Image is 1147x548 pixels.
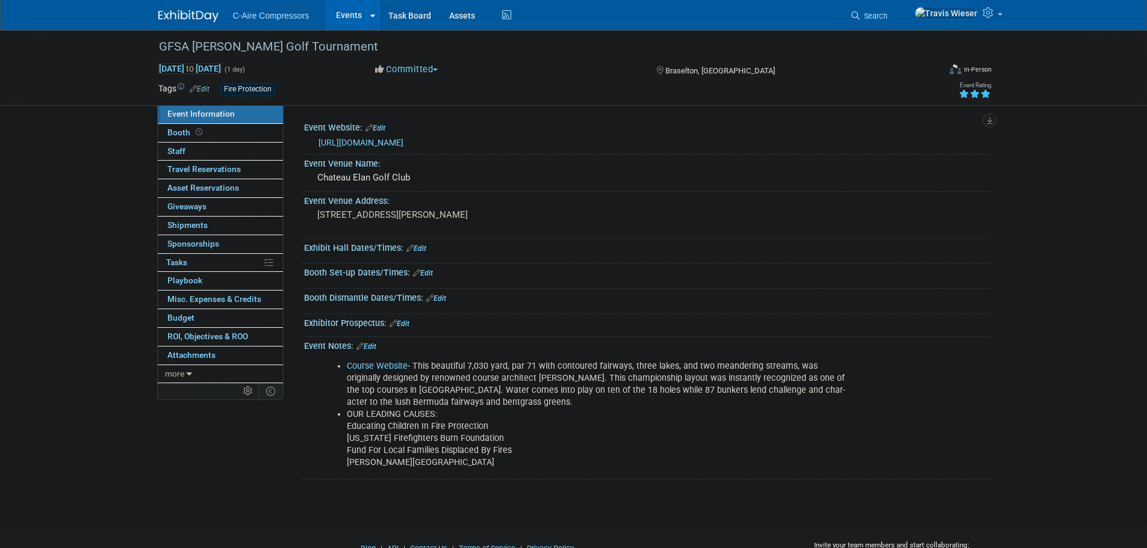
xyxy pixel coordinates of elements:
div: Exhibitor Prospectus: [304,314,989,330]
div: Event Venue Name: [304,155,989,170]
a: Playbook [158,272,283,290]
div: Chateau Elan Golf Club [313,168,980,187]
a: Course Website [347,361,408,371]
span: Travel Reservations [167,164,241,174]
td: Toggle Event Tabs [258,383,283,399]
span: Booth not reserved yet [193,128,205,137]
span: Braselton, [GEOGRAPHIC_DATA] [665,66,775,75]
button: Committed [371,63,443,76]
img: ExhibitDay [158,10,219,22]
a: Edit [190,85,210,93]
a: Sponsorships [158,235,283,253]
span: Sponsorships [167,239,219,248]
li: OUR LEADING CAUSES: Educating Children In Fire Protection [US_STATE] Firefighters Burn Foundation... [347,408,850,469]
img: Travis Wieser [915,7,978,20]
li: - This beau­ti­ful 7,030 yard, par 71 with con­toured fair­ways, three lakes, and two mean­der­in... [347,360,850,408]
div: Event Notes: [304,337,989,353]
span: Misc. Expenses & Credits [167,294,261,304]
span: more [165,369,184,378]
pre: [STREET_ADDRESS][PERSON_NAME] [317,209,576,220]
a: Edit [390,319,409,328]
a: Attachments [158,346,283,365]
span: Giveaways [167,202,207,211]
a: ROI, Objectives & ROO [158,328,283,346]
a: Giveaways [158,198,283,216]
div: Fire Protection [220,83,275,96]
a: Search [844,5,899,26]
span: Search [860,11,887,20]
span: (1 day) [223,66,245,73]
img: Format-Inperson.png [950,64,962,74]
span: C-Aire Compressors [233,11,309,20]
span: Event Information [167,109,235,119]
div: Exhibit Hall Dates/Times: [304,239,989,254]
td: Tags [158,82,210,96]
a: Travel Reservations [158,161,283,179]
a: [URL][DOMAIN_NAME] [319,138,403,147]
a: Edit [406,244,426,253]
span: ROI, Objectives & ROO [167,331,248,341]
span: Staff [167,146,185,156]
span: to [184,64,196,73]
a: Booth [158,124,283,142]
a: Shipments [158,217,283,235]
td: Personalize Event Tab Strip [238,383,259,399]
span: Tasks [166,257,187,267]
a: Edit [365,124,385,132]
a: Asset Reservations [158,179,283,197]
span: Shipments [167,220,208,230]
span: Attachments [167,350,216,360]
div: Event Rating [959,82,991,88]
a: Edit [426,294,446,303]
div: Event Venue Address: [304,192,989,207]
div: Event Format [868,63,992,81]
div: Booth Set-up Dates/Times: [304,263,989,279]
a: Tasks [158,254,283,272]
span: Asset Reservations [167,183,239,192]
a: more [158,365,283,383]
a: Staff [158,143,283,161]
a: Event Information [158,105,283,123]
a: Budget [158,309,283,327]
span: Budget [167,313,194,322]
div: Event Website: [304,119,989,134]
div: Booth Dismantle Dates/Times: [304,289,989,304]
div: In-Person [963,65,992,74]
div: GFSA [PERSON_NAME] Golf Tournament [155,36,921,58]
a: Edit [413,269,433,277]
span: [DATE] [DATE] [158,63,222,74]
a: Edit [356,342,376,351]
span: Playbook [167,276,202,285]
span: Booth [167,128,205,137]
a: Misc. Expenses & Credits [158,291,283,309]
